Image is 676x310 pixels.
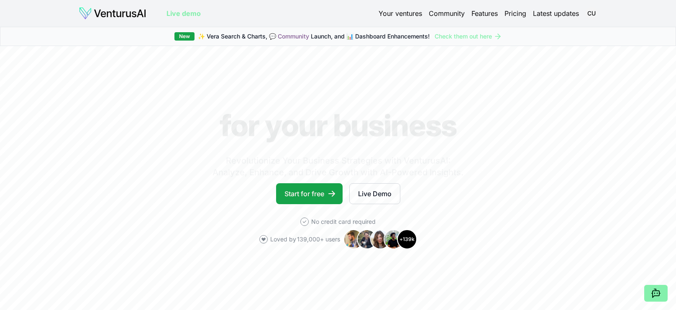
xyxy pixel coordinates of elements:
img: Avatar 1 [343,229,364,249]
button: CU [586,8,597,19]
a: Community [278,33,309,40]
a: Live Demo [349,183,400,204]
img: Avatar 2 [357,229,377,249]
span: CU [585,7,598,20]
a: Community [429,8,465,18]
a: Latest updates [533,8,579,18]
img: Avatar 4 [384,229,404,249]
img: logo [79,7,146,20]
a: Start for free [276,183,343,204]
a: Pricing [504,8,526,18]
a: Your ventures [379,8,422,18]
div: New [174,32,195,41]
a: Features [471,8,498,18]
a: Check them out here [435,32,502,41]
a: Live demo [166,8,201,18]
img: Avatar 3 [370,229,390,249]
span: ✨ Vera Search & Charts, 💬 Launch, and 📊 Dashboard Enhancements! [198,32,430,41]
